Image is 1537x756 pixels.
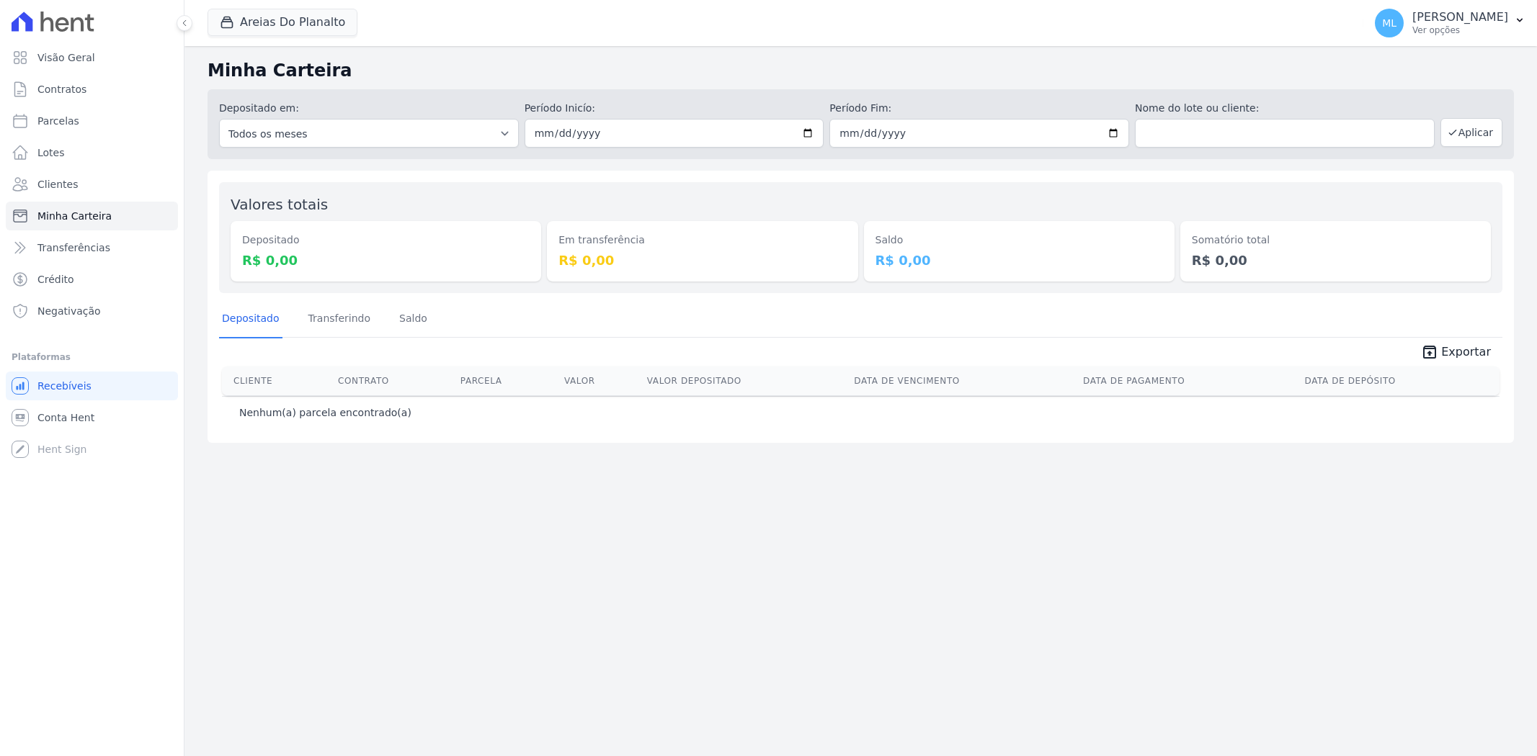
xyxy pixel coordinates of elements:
dt: Depositado [242,233,530,248]
dd: R$ 0,00 [242,251,530,270]
a: Saldo [396,301,430,338]
span: Lotes [37,145,65,160]
a: Lotes [6,138,178,167]
span: Visão Geral [37,50,95,65]
span: Crédito [37,272,74,287]
dd: R$ 0,00 [558,251,846,270]
label: Nome do lote ou cliente: [1135,101,1435,116]
span: Transferências [37,240,110,255]
span: Conta Hent [37,410,94,425]
button: Aplicar [1440,118,1502,147]
th: Data de Pagamento [1077,366,1298,395]
label: Período Fim: [829,101,1129,116]
span: Parcelas [37,114,79,128]
i: unarchive [1421,343,1438,361]
span: Exportar [1441,343,1491,361]
span: Negativação [37,304,101,318]
dt: Em transferência [558,233,846,248]
a: Recebíveis [6,372,178,400]
dt: Somatório total [1192,233,1479,248]
span: Clientes [37,177,78,192]
p: Ver opções [1412,24,1508,36]
dd: R$ 0,00 [1192,251,1479,270]
th: Parcela [455,366,558,395]
h2: Minha Carteira [208,58,1514,84]
a: Transferências [6,233,178,262]
th: Valor [558,366,641,395]
span: ML [1382,18,1396,28]
button: ML [PERSON_NAME] Ver opções [1363,3,1537,43]
a: Parcelas [6,107,178,135]
th: Valor Depositado [641,366,849,395]
a: Crédito [6,265,178,294]
a: unarchive Exportar [1409,343,1502,364]
th: Contrato [332,366,455,395]
label: Período Inicío: [525,101,824,116]
p: [PERSON_NAME] [1412,10,1508,24]
a: Visão Geral [6,43,178,72]
th: Cliente [222,366,332,395]
dt: Saldo [876,233,1163,248]
label: Valores totais [231,196,328,213]
a: Depositado [219,301,282,338]
button: Areias Do Planalto [208,9,357,36]
a: Clientes [6,170,178,199]
a: Negativação [6,297,178,325]
a: Conta Hent [6,403,178,432]
p: Nenhum(a) parcela encontrado(a) [239,405,411,420]
th: Data de Depósito [1299,366,1500,395]
div: Plataformas [12,348,172,366]
label: Depositado em: [219,102,299,114]
a: Transferindo [306,301,374,338]
th: Data de Vencimento [848,366,1077,395]
dd: R$ 0,00 [876,251,1163,270]
span: Contratos [37,82,86,96]
a: Minha Carteira [6,202,178,230]
span: Recebíveis [37,379,92,393]
span: Minha Carteira [37,209,112,223]
a: Contratos [6,75,178,104]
